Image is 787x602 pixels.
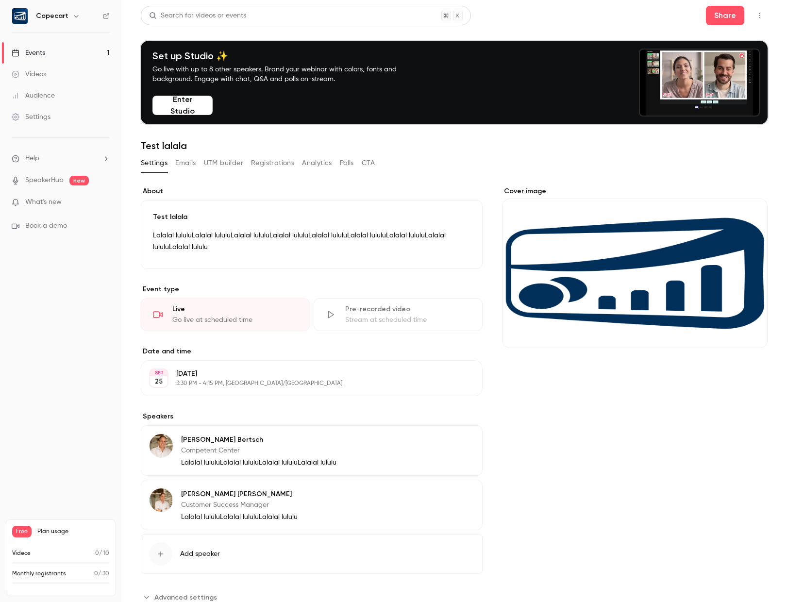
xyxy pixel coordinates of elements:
iframe: Noticeable Trigger [98,198,110,207]
span: Book a demo [25,221,67,231]
button: Polls [340,155,354,171]
button: Emails [175,155,196,171]
span: 0 [94,571,98,577]
span: Add speaker [180,549,220,559]
img: Copecart [12,8,28,24]
img: Emilia Wagner [150,488,173,512]
p: Lalalal lululuLalalal lululuLalalal lululuLalalal lululu [181,458,336,468]
div: Emilia Wagner[PERSON_NAME] [PERSON_NAME]Customer Success ManagerLalalal lululuLalalal lululuLalal... [141,480,483,530]
p: [PERSON_NAME] [PERSON_NAME] [181,489,298,499]
p: Lalalal lululuLalalal lululuLalalal lululu [181,512,298,522]
div: Pre-recorded video [345,304,470,314]
button: CTA [362,155,375,171]
div: Live [172,304,298,314]
h6: Copecart [36,11,68,21]
button: Share [706,6,744,25]
section: Cover image [502,186,768,348]
div: Go live at scheduled time [172,315,298,325]
div: Audience [12,91,55,100]
div: SEP [150,369,167,376]
p: [PERSON_NAME] Bertsch [181,435,336,445]
span: new [69,176,89,185]
p: / 30 [94,569,109,578]
button: Enter Studio [152,96,213,115]
div: Stream at scheduled time [345,315,470,325]
div: Search for videos or events [149,11,246,21]
label: Date and time [141,347,483,356]
button: Registrations [251,155,294,171]
p: Event type [141,284,483,294]
span: What's new [25,197,62,207]
span: Free [12,526,32,537]
h1: Test lalala [141,140,768,151]
div: LiveGo live at scheduled time [141,298,310,331]
li: help-dropdown-opener [12,153,110,164]
p: Monthly registrants [12,569,66,578]
button: UTM builder [204,155,243,171]
p: Competent Center [181,446,336,455]
span: Help [25,153,39,164]
p: [DATE] [176,369,431,379]
h4: Set up Studio ✨ [152,50,419,62]
div: Anne Bertsch[PERSON_NAME] BertschCompetent CenterLalalal lululuLalalal lululuLalalal lululuLalala... [141,425,483,476]
p: Lalalal lululuLalalal lululuLalalal lululuLalalal lululuLalalal lululuLalalal lululuLalalal lulul... [153,230,470,253]
div: Pre-recorded videoStream at scheduled time [314,298,483,331]
div: Events [12,48,45,58]
label: Speakers [141,412,483,421]
a: SpeakerHub [25,175,64,185]
button: Analytics [302,155,332,171]
p: 25 [155,377,163,386]
p: 3:30 PM - 4:15 PM, [GEOGRAPHIC_DATA]/[GEOGRAPHIC_DATA] [176,380,431,387]
label: About [141,186,483,196]
div: Videos [12,69,46,79]
p: Customer Success Manager [181,500,298,510]
p: Test lalala [153,212,470,222]
div: Settings [12,112,50,122]
span: Plan usage [37,528,109,535]
span: 0 [95,551,99,556]
button: Settings [141,155,167,171]
p: / 10 [95,549,109,558]
button: Add speaker [141,534,483,574]
p: Videos [12,549,31,558]
img: Anne Bertsch [150,434,173,457]
label: Cover image [502,186,768,196]
p: Go live with up to 8 other speakers. Brand your webinar with colors, fonts and background. Engage... [152,65,419,84]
